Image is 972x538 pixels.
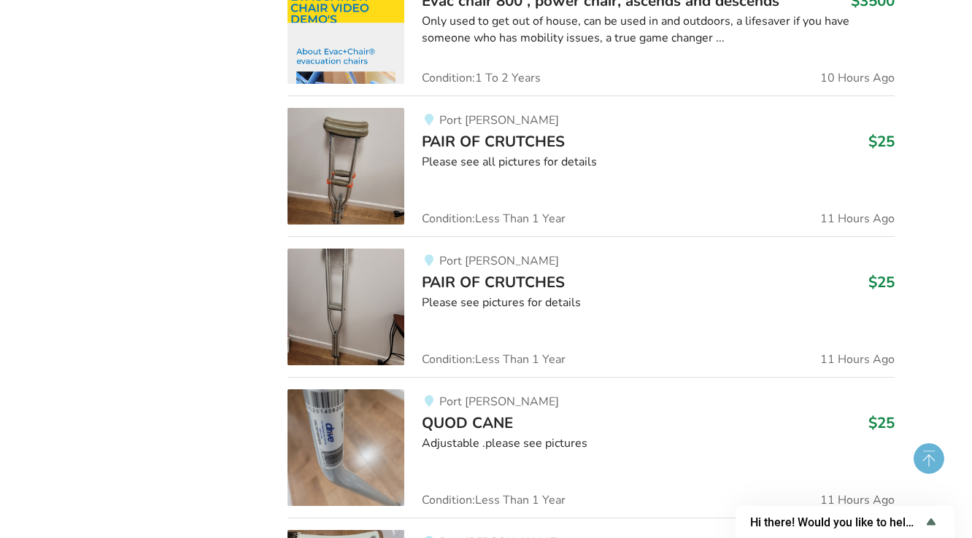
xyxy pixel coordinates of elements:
[820,354,895,365] span: 11 Hours Ago
[422,213,566,225] span: Condition: Less Than 1 Year
[422,295,894,311] div: Please see pictures for details
[439,394,559,410] span: Port [PERSON_NAME]
[820,494,895,506] span: 11 Hours Ago
[422,13,894,47] div: Only used to get out of house, can be used in and outdoors, a lifesaver if you have someone who h...
[422,272,565,292] span: PAIR OF CRUTCHES
[439,112,559,128] span: Port [PERSON_NAME]
[288,236,894,377] a: mobility-pair of crutches Port [PERSON_NAME]PAIR OF CRUTCHES$25Please see pictures for detailsCon...
[868,132,895,151] h3: $25
[422,72,541,84] span: Condition: 1 To 2 Years
[288,389,404,506] img: mobility-quod cane
[288,249,404,365] img: mobility-pair of crutches
[422,494,566,506] span: Condition: Less Than 1 Year
[868,273,895,292] h3: $25
[750,513,940,531] button: Show survey - Hi there! Would you like to help us improve AssistList?
[820,213,895,225] span: 11 Hours Ago
[868,413,895,432] h3: $25
[422,413,513,433] span: QUOD CANE
[820,72,895,84] span: 10 Hours Ago
[288,95,894,236] a: mobility-pair of crutches Port [PERSON_NAME]PAIR OF CRUTCHES$25Please see all pictures for detail...
[439,253,559,269] span: Port [PERSON_NAME]
[750,515,922,529] span: Hi there! Would you like to help us improve AssistList?
[288,377,894,518] a: mobility-quod canePort [PERSON_NAME]QUOD CANE$25Adjustable .please see picturesCondition:Less Tha...
[422,354,566,365] span: Condition: Less Than 1 Year
[422,154,894,171] div: Please see all pictures for details
[422,131,565,152] span: PAIR OF CRUTCHES
[422,435,894,452] div: Adjustable .please see pictures
[288,108,404,225] img: mobility-pair of crutches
